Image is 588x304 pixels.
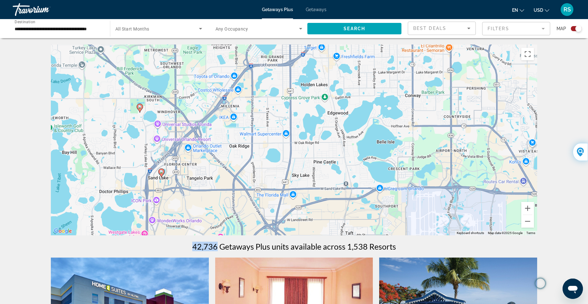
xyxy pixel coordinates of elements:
a: Open this area in Google Maps (opens a new window) [52,227,73,235]
button: User Menu [559,3,575,16]
span: RS [564,6,571,13]
a: Travorium [13,1,76,18]
a: Getaways [306,7,326,12]
span: Best Deals [413,26,446,31]
button: Search [307,23,401,34]
button: Change currency [534,5,549,15]
a: Terms (opens in new tab) [526,231,535,235]
button: Zoom in [521,202,534,215]
button: Filter [482,22,550,36]
span: USD [534,8,543,13]
button: Toggle fullscreen view [521,48,534,60]
span: Destination [15,19,35,24]
span: en [512,8,518,13]
img: Google [52,227,73,235]
button: Zoom out [521,215,534,228]
mat-select: Sort by [413,24,470,32]
h1: 42,736 Getaways Plus units available across 1,538 Resorts [192,242,396,251]
button: Keyboard shortcuts [457,231,484,235]
iframe: Button to launch messaging window [563,279,583,299]
span: All Start Months [115,26,149,31]
a: Getaways Plus [262,7,293,12]
span: Map [557,24,566,33]
button: Change language [512,5,524,15]
span: Map data ©2025 Google [488,231,523,235]
span: Search [344,26,365,31]
span: Any Occupancy [215,26,248,31]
